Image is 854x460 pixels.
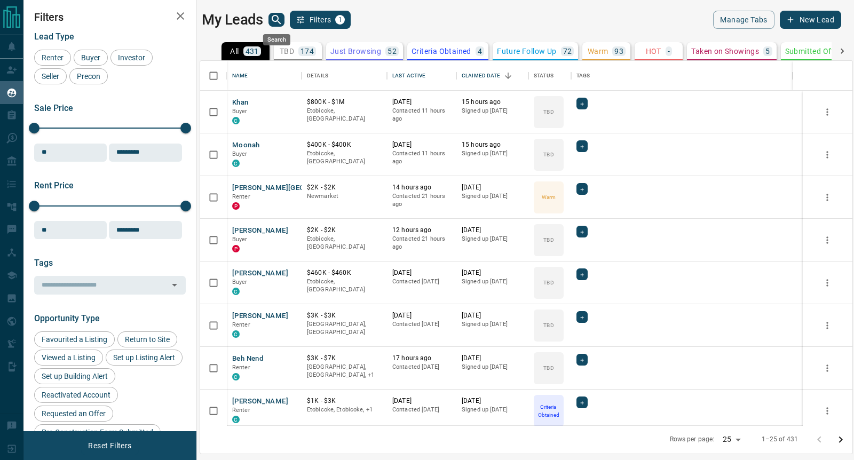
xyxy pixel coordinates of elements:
p: TBD [280,47,294,55]
p: Signed up [DATE] [462,107,523,115]
span: + [580,397,584,408]
p: Warm [588,47,608,55]
p: [DATE] [462,354,523,363]
p: All [230,47,239,55]
span: Opportunity Type [34,313,100,323]
button: Khan [232,98,249,108]
span: Return to Site [121,335,173,344]
span: Set up Building Alert [38,372,112,380]
button: New Lead [780,11,841,29]
p: Submitted Offer [785,47,841,55]
p: Signed up [DATE] [462,192,523,201]
p: Etobicoke, [GEOGRAPHIC_DATA] [307,235,382,251]
div: Pre-Construction Form Submitted [34,424,161,440]
div: condos.ca [232,330,240,338]
p: $3K - $7K [307,354,382,363]
p: Signed up [DATE] [462,277,523,286]
div: Reactivated Account [34,387,118,403]
p: Contacted [DATE] [392,277,451,286]
p: $3K - $3K [307,311,382,320]
div: Favourited a Listing [34,331,115,347]
button: more [819,275,835,291]
p: $2K - $2K [307,183,382,192]
div: Claimed Date [456,61,528,91]
p: 4 [478,47,482,55]
span: + [580,141,584,152]
div: Renter [34,50,71,66]
div: Search [263,34,290,45]
p: Etobicoke, [GEOGRAPHIC_DATA] [307,277,382,294]
div: Details [302,61,387,91]
span: Renter [232,321,250,328]
p: [DATE] [462,226,523,235]
div: condos.ca [232,373,240,380]
span: Favourited a Listing [38,335,111,344]
p: TBD [543,321,553,329]
p: 15 hours ago [462,140,523,149]
span: Tags [34,258,53,268]
span: Reactivated Account [38,391,114,399]
p: HOT [646,47,661,55]
p: Contacted [DATE] [392,363,451,371]
span: + [580,269,584,280]
div: Return to Site [117,331,177,347]
p: 12 hours ago [392,226,451,235]
p: [DATE] [462,183,523,192]
div: Tags [576,61,590,91]
div: + [576,183,588,195]
div: + [576,354,588,366]
p: [DATE] [392,140,451,149]
span: Requested an Offer [38,409,109,418]
p: 5 [765,47,770,55]
div: condos.ca [232,416,240,423]
span: Sale Price [34,103,73,113]
span: Pre-Construction Form Submitted [38,428,157,437]
span: Rent Price [34,180,74,191]
p: [DATE] [392,268,451,277]
p: Contacted 21 hours ago [392,192,451,209]
p: $800K - $1M [307,98,382,107]
p: [DATE] [462,311,523,320]
p: 1–25 of 431 [762,435,798,444]
p: [DATE] [462,268,523,277]
button: Filters1 [290,11,351,29]
p: 93 [614,47,623,55]
button: more [819,189,835,205]
div: Last Active [387,61,456,91]
button: more [819,232,835,248]
p: Newmarket [307,192,382,201]
button: Moonah [232,140,259,150]
button: search button [268,13,284,27]
div: Seller [34,68,67,84]
p: Toronto [307,363,382,379]
div: Buyer [74,50,108,66]
p: Rows per page: [670,435,715,444]
button: [PERSON_NAME] [232,311,288,321]
button: more [819,104,835,120]
p: $460K - $460K [307,268,382,277]
button: [PERSON_NAME][GEOGRAPHIC_DATA] [232,183,360,193]
div: condos.ca [232,117,240,124]
div: + [576,396,588,408]
div: Set up Building Alert [34,368,115,384]
button: Reset Filters [81,437,138,455]
p: 14 hours ago [392,183,451,192]
div: Tags [571,61,793,91]
span: Buyer [232,236,248,243]
p: TBD [543,150,553,158]
button: [PERSON_NAME] [232,268,288,279]
p: 15 hours ago [462,98,523,107]
div: Precon [69,68,108,84]
h1: My Leads [202,11,263,28]
span: + [580,226,584,237]
span: + [580,184,584,194]
p: Signed up [DATE] [462,406,523,414]
p: Contacted 21 hours ago [392,235,451,251]
div: Name [232,61,248,91]
p: [GEOGRAPHIC_DATA], [GEOGRAPHIC_DATA] [307,320,382,337]
button: more [819,360,835,376]
button: Beh Nend [232,354,263,364]
div: condos.ca [232,160,240,167]
p: Signed up [DATE] [462,235,523,243]
div: Name [227,61,302,91]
